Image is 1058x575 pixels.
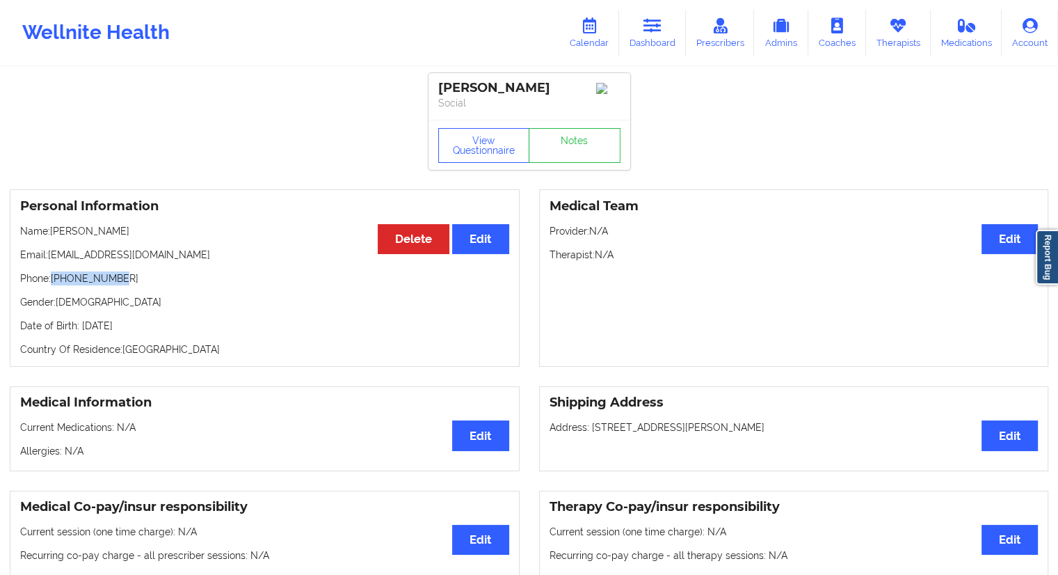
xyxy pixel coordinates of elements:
h3: Shipping Address [550,395,1039,411]
a: Report Bug [1036,230,1058,285]
p: Recurring co-pay charge - all therapy sessions : N/A [550,549,1039,562]
p: Social [438,96,620,110]
a: Admins [754,10,808,56]
a: Therapists [866,10,931,56]
button: Edit [452,420,508,450]
h3: Medical Team [550,198,1039,214]
div: [PERSON_NAME] [438,80,620,96]
p: Date of Birth: [DATE] [20,319,509,333]
h3: Therapy Co-pay/insur responsibility [550,499,1039,515]
a: Account [1002,10,1058,56]
p: Email: [EMAIL_ADDRESS][DOMAIN_NAME] [20,248,509,262]
p: Name: [PERSON_NAME] [20,224,509,238]
p: Current session (one time charge): N/A [550,525,1039,539]
a: Coaches [808,10,866,56]
button: Edit [981,420,1038,450]
a: Medications [931,10,1002,56]
h3: Medical Co-pay/insur responsibility [20,499,509,515]
button: View Questionnaire [438,128,530,163]
p: Address: [STREET_ADDRESS][PERSON_NAME] [550,420,1039,434]
h3: Personal Information [20,198,509,214]
a: Prescribers [686,10,755,56]
p: Country Of Residence: [GEOGRAPHIC_DATA] [20,342,509,356]
p: Phone: [PHONE_NUMBER] [20,271,509,285]
button: Delete [378,224,449,254]
h3: Medical Information [20,395,509,411]
button: Edit [452,224,508,254]
img: Image%2Fplaceholer-image.png [596,83,620,94]
p: Current Medications: N/A [20,420,509,434]
p: Gender: [DEMOGRAPHIC_DATA] [20,295,509,309]
a: Notes [529,128,620,163]
p: Recurring co-pay charge - all prescriber sessions : N/A [20,549,509,562]
button: Edit [981,224,1038,254]
p: Provider: N/A [550,224,1039,238]
p: Allergies: N/A [20,444,509,458]
a: Calendar [559,10,619,56]
p: Therapist: N/A [550,248,1039,262]
p: Current session (one time charge): N/A [20,525,509,539]
button: Edit [981,525,1038,555]
button: Edit [452,525,508,555]
a: Dashboard [619,10,686,56]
